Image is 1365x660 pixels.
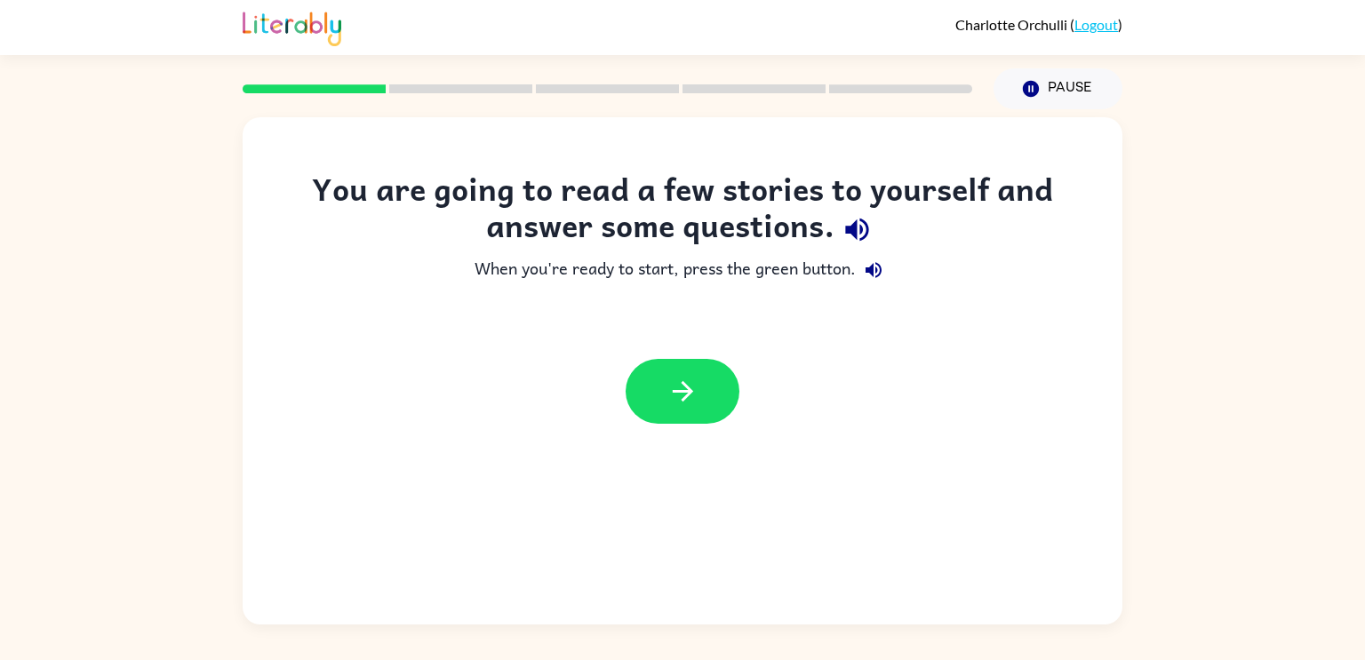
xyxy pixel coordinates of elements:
div: ( ) [955,16,1122,33]
div: You are going to read a few stories to yourself and answer some questions. [278,171,1087,252]
a: Logout [1074,16,1118,33]
div: When you're ready to start, press the green button. [278,252,1087,288]
img: Literably [243,7,341,46]
button: Pause [994,68,1122,109]
span: Charlotte Orchulli [955,16,1070,33]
